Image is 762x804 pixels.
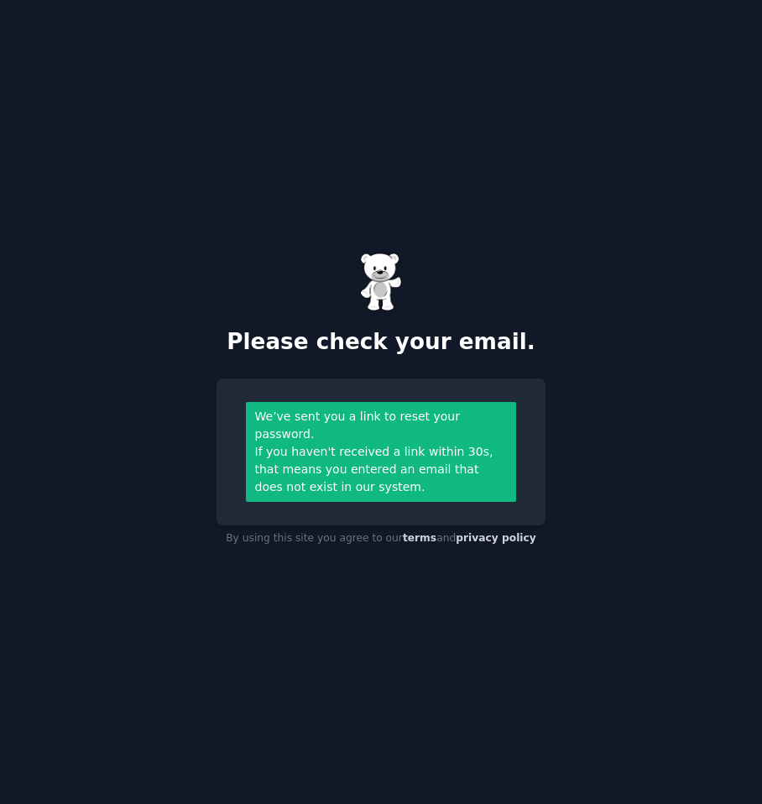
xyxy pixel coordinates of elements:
[255,408,508,443] div: We’ve sent you a link to reset your password.
[360,253,402,311] img: Gummy Bear
[403,532,436,544] a: terms
[217,525,545,552] div: By using this site you agree to our and
[217,329,545,356] h2: Please check your email.
[255,443,508,496] div: If you haven't received a link within 30s, that means you entered an email that does not exist in...
[456,532,536,544] a: privacy policy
